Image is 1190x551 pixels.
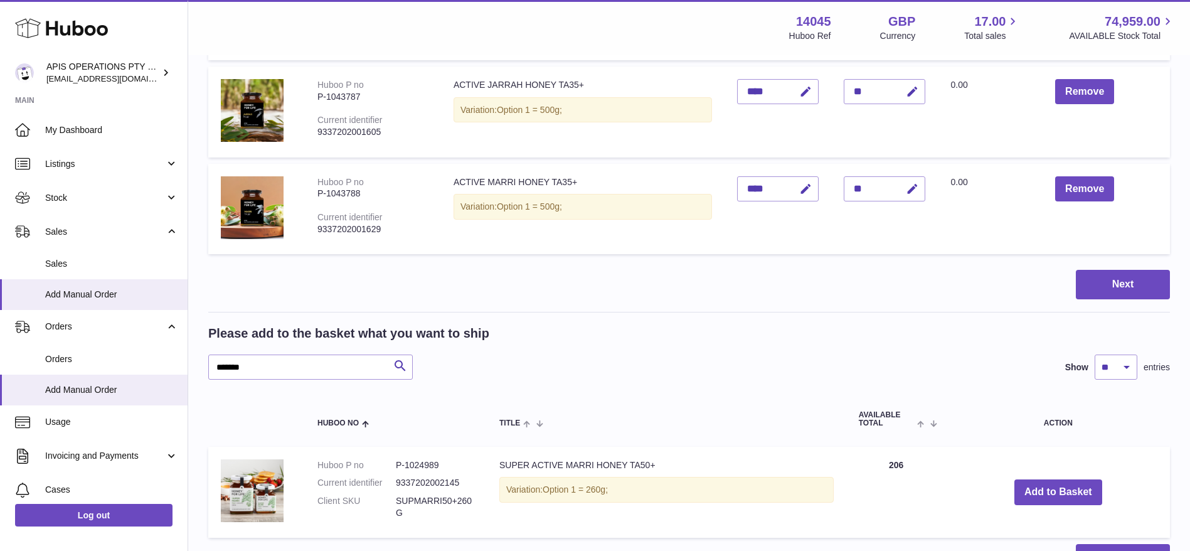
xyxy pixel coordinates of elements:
span: 74,959.00 [1105,13,1161,30]
th: Action [947,399,1170,440]
div: Current identifier [317,115,383,125]
a: Log out [15,504,173,527]
dt: Client SKU [317,495,396,519]
td: ACTIVE MARRI HONEY TA35+ [441,164,725,255]
strong: GBP [888,13,915,30]
div: Variation: [499,477,834,503]
td: 206 [846,447,947,538]
span: Stock [45,192,165,204]
div: Huboo P no [317,177,364,187]
span: Sales [45,226,165,238]
div: P-1043787 [317,91,428,103]
a: 74,959.00 AVAILABLE Stock Total [1069,13,1175,42]
h2: Please add to the basket what you want to ship [208,325,489,342]
span: entries [1144,361,1170,373]
img: ACTIVE MARRI HONEY TA35+ [221,176,284,239]
div: Currency [880,30,916,42]
dd: SUPMARRI50+260G [396,495,474,519]
button: Remove [1055,79,1114,105]
span: Option 1 = 500g; [497,201,562,211]
img: ACTIVE JARRAH HONEY TA35+ [221,79,284,142]
img: internalAdmin-14045@internal.huboo.com [15,63,34,82]
span: Add Manual Order [45,289,178,301]
div: Variation: [454,194,713,220]
span: Total sales [964,30,1020,42]
span: Orders [45,321,165,333]
span: Add Manual Order [45,384,178,396]
dd: 9337202002145 [396,477,474,489]
span: Usage [45,416,178,428]
a: 17.00 Total sales [964,13,1020,42]
dd: P-1024989 [396,459,474,471]
span: Orders [45,353,178,365]
span: Listings [45,158,165,170]
button: Add to Basket [1014,479,1102,505]
span: Title [499,419,520,427]
button: Next [1076,270,1170,299]
img: SUPER ACTIVE MARRI HONEY TA50+ [221,459,284,522]
div: 9337202001605 [317,126,428,138]
div: APIS OPERATIONS PTY LTD, T/A HONEY FOR LIFE [46,61,159,85]
span: Cases [45,484,178,496]
span: 0.00 [950,80,967,90]
span: 17.00 [974,13,1006,30]
span: Option 1 = 500g; [497,105,562,115]
span: My Dashboard [45,124,178,136]
div: 9337202001629 [317,223,428,235]
div: Current identifier [317,212,383,222]
div: Huboo P no [317,80,364,90]
label: Show [1065,361,1088,373]
span: Option 1 = 260g; [543,484,608,495]
span: AVAILABLE Total [859,411,915,427]
span: Huboo no [317,419,359,427]
td: SUPER ACTIVE MARRI HONEY TA50+ [487,447,846,538]
span: 0.00 [950,177,967,187]
strong: 14045 [796,13,831,30]
td: ACTIVE JARRAH HONEY TA35+ [441,67,725,158]
dt: Current identifier [317,477,396,489]
span: Sales [45,258,178,270]
div: Huboo Ref [789,30,831,42]
div: P-1043788 [317,188,428,200]
span: AVAILABLE Stock Total [1069,30,1175,42]
dt: Huboo P no [317,459,396,471]
div: Variation: [454,97,713,123]
span: Invoicing and Payments [45,450,165,462]
span: [EMAIL_ADDRESS][DOMAIN_NAME] [46,73,184,83]
button: Remove [1055,176,1114,202]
